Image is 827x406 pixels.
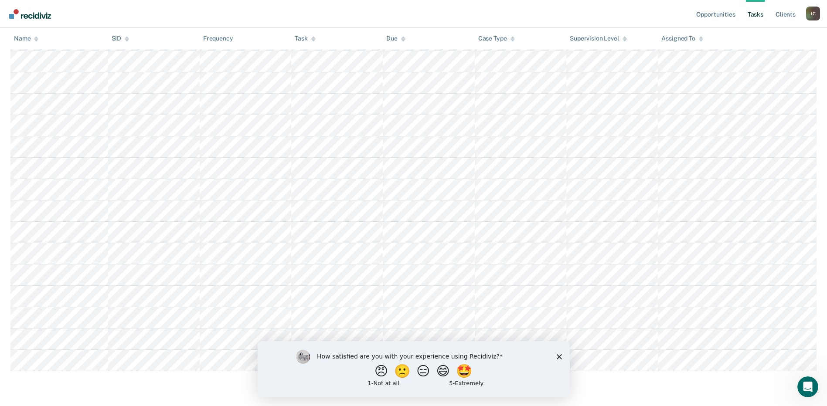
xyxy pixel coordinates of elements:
[112,35,129,42] div: SID
[478,35,515,42] div: Case Type
[661,35,703,42] div: Assigned To
[14,35,38,42] div: Name
[258,341,570,397] iframe: Survey by Kim from Recidiviz
[203,35,233,42] div: Frequency
[806,7,820,20] div: J C
[570,35,627,42] div: Supervision Level
[806,7,820,20] button: Profile dropdown button
[9,9,51,19] img: Recidiviz
[386,35,405,42] div: Due
[295,35,315,42] div: Task
[797,376,818,397] iframe: Intercom live chat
